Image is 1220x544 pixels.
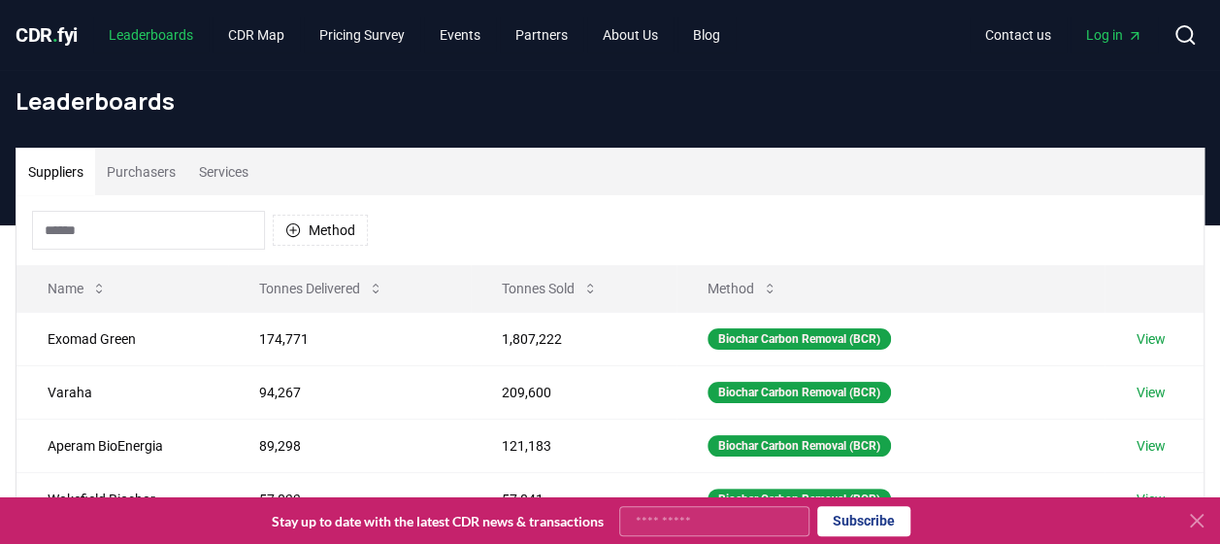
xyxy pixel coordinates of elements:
[213,17,300,52] a: CDR Map
[228,472,471,526] td: 57,833
[708,382,891,403] div: Biochar Carbon Removal (BCR)
[471,312,676,365] td: 1,807,222
[1136,329,1165,349] a: View
[244,269,399,308] button: Tonnes Delivered
[1136,436,1165,456] a: View
[228,312,471,365] td: 174,771
[304,17,420,52] a: Pricing Survey
[587,17,674,52] a: About Us
[93,17,209,52] a: Leaderboards
[708,435,891,457] div: Biochar Carbon Removal (BCR)
[16,85,1204,117] h1: Leaderboards
[500,17,583,52] a: Partners
[228,419,471,472] td: 89,298
[16,149,95,195] button: Suppliers
[1136,383,1165,402] a: View
[273,215,368,246] button: Method
[16,312,228,365] td: Exomad Green
[424,17,496,52] a: Events
[486,269,613,308] button: Tonnes Sold
[471,419,676,472] td: 121,183
[95,149,187,195] button: Purchasers
[32,269,122,308] button: Name
[970,17,1067,52] a: Contact us
[228,365,471,419] td: 94,267
[187,149,260,195] button: Services
[16,472,228,526] td: Wakefield Biochar
[471,365,676,419] td: 209,600
[970,17,1158,52] nav: Main
[16,21,78,49] a: CDR.fyi
[677,17,736,52] a: Blog
[708,489,891,510] div: Biochar Carbon Removal (BCR)
[16,419,228,472] td: Aperam BioEnergia
[1071,17,1158,52] a: Log in
[16,365,228,419] td: Varaha
[93,17,736,52] nav: Main
[708,328,891,350] div: Biochar Carbon Removal (BCR)
[471,472,676,526] td: 57,841
[692,269,793,308] button: Method
[52,23,58,47] span: .
[1086,25,1142,45] span: Log in
[16,23,78,47] span: CDR fyi
[1136,490,1165,509] a: View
